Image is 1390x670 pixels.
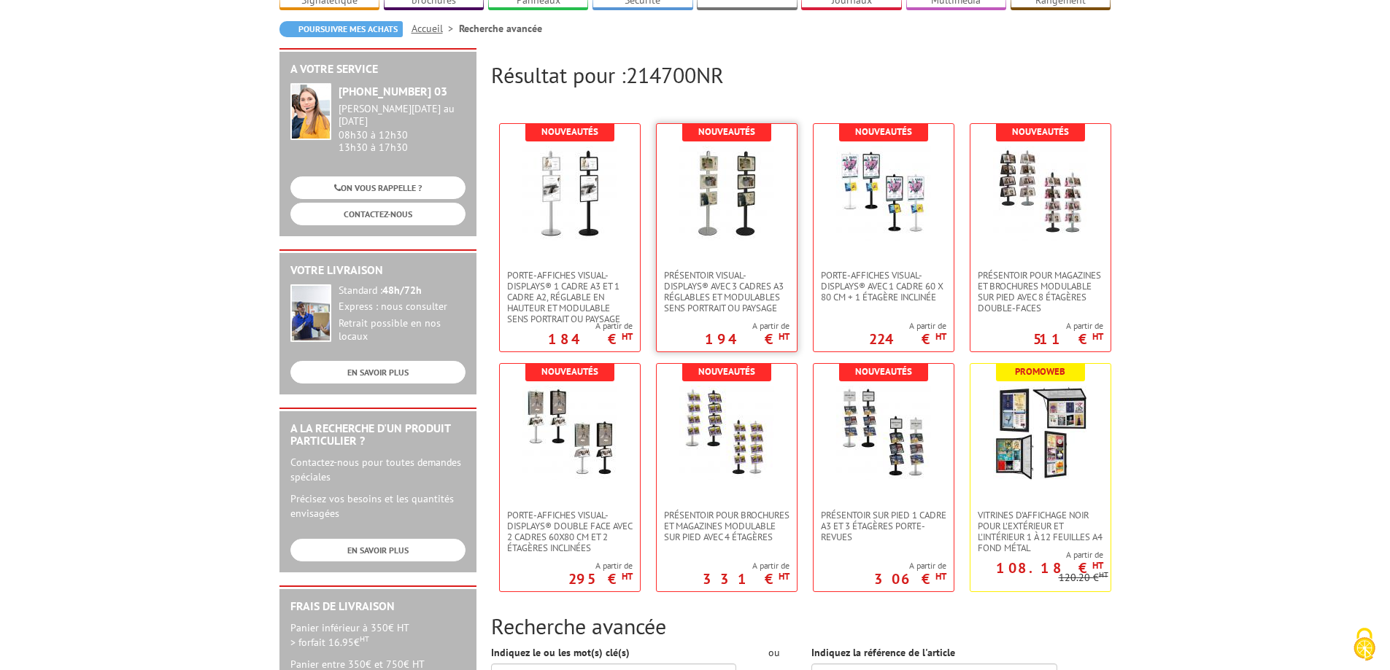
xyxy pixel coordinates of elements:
[491,614,1111,638] h2: Recherche avancée
[290,284,331,342] img: widget-livraison.jpg
[1339,620,1390,670] button: Cookies (fenêtre modale)
[811,645,955,660] label: Indiquez la référence de l'article
[339,103,466,153] div: 08h30 à 12h30 13h30 à 17h30
[1033,335,1103,343] p: 511 €
[491,63,1111,87] h2: Résultat pour :
[1346,626,1383,663] img: Cookies (fenêtre modale)
[290,455,466,484] p: Contactez-nous pour toutes demandes spéciales
[279,21,403,37] a: Poursuivre mes achats
[869,320,946,332] span: A partir de
[290,600,466,613] h2: Frais de Livraison
[491,645,630,660] label: Indiquez le ou les mot(s) clé(s)
[698,125,755,138] b: Nouveautés
[382,284,422,297] strong: 48h/72h
[568,560,633,572] span: A partir de
[993,146,1088,241] img: présentoir pour magazines et brochures modulable sur pied avec 8 étagères double-faces
[874,560,946,572] span: A partir de
[664,510,789,542] span: présentoir pour brochures et magazines modulable sur pied avec 4 étagères
[339,317,466,343] div: Retrait possible en nos locaux
[869,335,946,343] p: 224 €
[522,386,617,480] img: Porte-affiches Visual-Displays® double face avec 2 cadres 60x80 cm et 2 étagères inclinées
[664,270,789,313] span: Présentoir Visual-Displays® avec 3 cadres A3 réglables et modulables sens portrait ou paysage
[679,386,774,480] img: présentoir pour brochures et magazines modulable sur pied avec 4 étagères
[622,570,633,583] sup: HT
[290,176,466,199] a: ON VOUS RAPPELLE ?
[970,549,1103,561] span: A partir de
[622,330,633,343] sup: HT
[290,361,466,383] a: EN SAVOIR PLUS
[626,61,724,89] span: 214700NR
[874,574,946,583] p: 306 €
[290,636,369,649] span: > forfait 16.95€
[360,634,369,644] sup: HT
[814,510,954,542] a: Présentoir sur pied 1 cadre A3 et 3 étagères porte-revues
[1012,125,1069,138] b: Nouveautés
[836,386,931,480] img: Présentoir sur pied 1 cadre A3 et 3 étagères porte-revues
[290,422,466,448] h2: A la recherche d'un produit particulier ?
[290,203,466,225] a: CONTACTEZ-NOUS
[290,83,331,140] img: widget-service.jpg
[522,146,617,241] img: Porte-affiches Visual-Displays® 1 cadre A3 et 1 cadre A2, réglable en hauteur et modulable sens p...
[1033,320,1103,332] span: A partir de
[821,510,946,542] span: Présentoir sur pied 1 cadre A3 et 3 étagères porte-revues
[1092,559,1103,572] sup: HT
[507,510,633,553] span: Porte-affiches Visual-Displays® double face avec 2 cadres 60x80 cm et 2 étagères inclinées
[705,335,789,343] p: 194 €
[507,270,633,324] span: Porte-affiches Visual-Displays® 1 cadre A3 et 1 cadre A2, réglable en hauteur et modulable sens p...
[978,510,1103,553] span: VITRINES D'AFFICHAGE NOIR POUR L'EXTÉRIEUR ET L'INTÉRIEUR 1 À 12 FEUILLES A4 FOND MÉTAL
[970,510,1111,553] a: VITRINES D'AFFICHAGE NOIR POUR L'EXTÉRIEUR ET L'INTÉRIEUR 1 À 12 FEUILLES A4 FOND MÉTAL
[290,264,466,277] h2: Votre livraison
[836,146,931,241] img: PORTE-AFFICHES VISUAL-DISPLAYS® AVEC 1 CADRE 60 X 80 CM + 1 ÉTAGÈRE INCLINÉE
[855,125,912,138] b: Nouveautés
[568,574,633,583] p: 295 €
[339,284,466,297] div: Standard :
[1059,572,1108,583] p: 120.20 €
[679,146,774,241] img: Présentoir Visual-Displays® avec 3 cadres A3 réglables et modulables sens portrait ou paysage
[935,570,946,583] sup: HT
[412,22,459,35] a: Accueil
[698,365,755,378] b: Nouveautés
[459,21,542,36] li: Recherche avancée
[935,330,946,343] sup: HT
[339,300,466,313] div: Express : nous consulter
[1099,569,1108,580] sup: HT
[1092,330,1103,343] sup: HT
[548,335,633,343] p: 184 €
[970,270,1111,313] a: présentoir pour magazines et brochures modulable sur pied avec 8 étagères double-faces
[814,270,954,303] a: PORTE-AFFICHES VISUAL-DISPLAYS® AVEC 1 CADRE 60 X 80 CM + 1 ÉTAGÈRE INCLINÉE
[500,270,640,324] a: Porte-affiches Visual-Displays® 1 cadre A3 et 1 cadre A2, réglable en hauteur et modulable sens p...
[996,564,1103,572] p: 108.18 €
[779,570,789,583] sup: HT
[657,510,797,542] a: présentoir pour brochures et magazines modulable sur pied avec 4 étagères
[339,84,447,98] strong: [PHONE_NUMBER] 03
[290,491,466,521] p: Précisez vos besoins et les quantités envisagées
[548,320,633,332] span: A partir de
[541,365,598,378] b: Nouveautés
[541,125,598,138] b: Nouveautés
[703,574,789,583] p: 331 €
[705,320,789,332] span: A partir de
[821,270,946,303] span: PORTE-AFFICHES VISUAL-DISPLAYS® AVEC 1 CADRE 60 X 80 CM + 1 ÉTAGÈRE INCLINÉE
[500,510,640,553] a: Porte-affiches Visual-Displays® double face avec 2 cadres 60x80 cm et 2 étagères inclinées
[758,645,789,660] div: ou
[657,270,797,313] a: Présentoir Visual-Displays® avec 3 cadres A3 réglables et modulables sens portrait ou paysage
[855,365,912,378] b: Nouveautés
[978,270,1103,313] span: présentoir pour magazines et brochures modulable sur pied avec 8 étagères double-faces
[993,386,1088,480] img: VITRINES D'AFFICHAGE NOIR POUR L'EXTÉRIEUR ET L'INTÉRIEUR 1 À 12 FEUILLES A4 FOND MÉTAL
[290,539,466,561] a: EN SAVOIR PLUS
[339,103,466,128] div: [PERSON_NAME][DATE] au [DATE]
[290,620,466,650] p: Panier inférieur à 350€ HT
[290,63,466,76] h2: A votre service
[779,330,789,343] sup: HT
[1015,365,1065,378] b: Promoweb
[703,560,789,572] span: A partir de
